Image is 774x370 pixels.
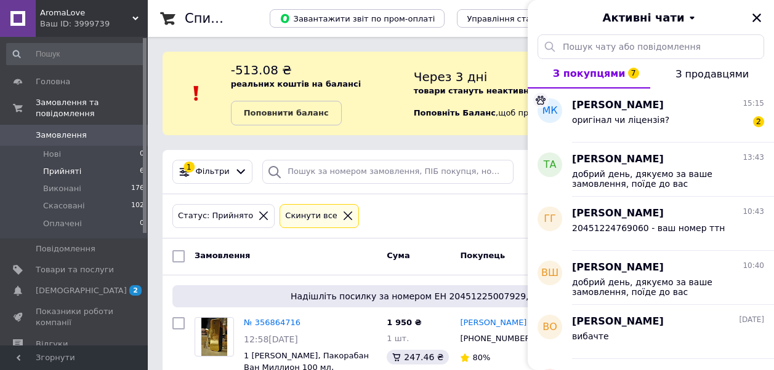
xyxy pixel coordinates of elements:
button: ГГ[PERSON_NAME]10:4320451224769060 - ваш номер ттн [528,197,774,251]
span: 176 [131,183,144,194]
div: 247.46 ₴ [387,350,448,364]
span: 20451224769060 - ваш номер ттн [572,223,725,233]
span: Завантажити звіт по пром-оплаті [280,13,435,24]
span: Cума [387,251,409,260]
span: 102 [131,200,144,211]
b: товари стануть неактивні [414,86,532,95]
span: 2 [753,116,764,127]
span: 80% [472,353,490,362]
span: Показники роботи компанії [36,306,114,328]
button: З продавцями [650,59,774,89]
span: добрий день, дякуємо за ваше замовлення, поїде до вас якнайшвидче [572,169,747,189]
span: Фільтри [196,166,230,178]
span: Повідомлення [36,243,95,254]
span: 1 шт. [387,334,409,343]
div: Статус: Прийнято [175,210,256,222]
a: Поповнити баланс [231,101,342,125]
input: Пошук [6,43,145,65]
span: Прийняті [43,166,81,177]
span: Головна [36,76,70,87]
button: Закрити [749,10,764,25]
span: ТА [544,158,557,172]
span: Виконані [43,183,81,194]
span: 10:40 [743,261,764,271]
span: AromaLove [40,7,132,18]
span: 0 [140,149,144,160]
div: Cкинути все [283,210,340,222]
div: 1 [183,162,195,173]
b: Поповнити баланс [244,108,329,117]
a: [PERSON_NAME] [460,317,526,329]
span: [PERSON_NAME] [572,207,664,221]
span: 1 950 ₴ [387,318,421,327]
span: ГГ [544,212,556,226]
span: Замовлення [195,251,250,260]
button: Активні чати [562,10,740,26]
span: Нові [43,149,61,160]
span: [PERSON_NAME] [572,152,664,167]
span: 2 [129,285,142,296]
div: , щоб продовжити отримувати замовлення [414,61,759,125]
span: [DATE] [739,315,764,325]
img: Фото товару [201,318,227,356]
span: [PERSON_NAME] [572,98,664,112]
span: вибачте [572,331,609,341]
span: Замовлення та повідомлення [36,97,148,119]
span: Скасовані [43,200,85,211]
span: Надішліть посилку за номером ЕН 20451225007929, щоб отримати оплату [177,290,744,302]
button: Управління статусами [457,9,571,28]
span: -513.08 ₴ [231,63,292,77]
a: № 356864716 [244,318,300,327]
span: Товари та послуги [36,264,114,275]
b: Поповніть Баланс [414,108,496,117]
span: 0 [140,218,144,229]
span: Управління статусами [467,14,561,23]
span: 12:58[DATE] [244,334,298,344]
span: Замовлення [36,130,87,141]
span: З покупцями [553,68,626,79]
span: 13:43 [743,152,764,163]
button: З покупцями7 [528,59,650,89]
span: 10:43 [743,207,764,217]
span: [PERSON_NAME] [572,261,664,275]
span: оригінал чи ліцензія? [572,115,669,125]
button: МК[PERSON_NAME]15:15оригінал чи ліцензія?2 [528,89,774,143]
div: Ваш ID: 3999739 [40,18,148,30]
h1: Список замовлень [185,11,310,26]
button: ВО[PERSON_NAME][DATE]вибачте [528,305,774,359]
input: Пошук чату або повідомлення [538,34,764,59]
span: Через 3 дні [414,69,488,84]
span: 6 [140,166,144,177]
span: 15:15 [743,98,764,109]
span: [PERSON_NAME] [572,315,664,329]
span: ВО [542,320,557,334]
button: ВШ[PERSON_NAME]10:40добрий день, дякуємо за ваше замовлення, поїде до вас якнайшвидче [528,251,774,305]
img: :exclamation: [187,84,206,103]
span: Оплачені [43,218,82,229]
span: 7 [628,68,639,79]
span: МК [542,104,557,118]
span: ВШ [541,266,558,280]
span: [DEMOGRAPHIC_DATA] [36,285,127,296]
a: Фото товару [195,317,234,356]
span: Покупець [460,251,505,260]
button: Завантажити звіт по пром-оплаті [270,9,445,28]
span: добрий день, дякуємо за ваше замовлення, поїде до вас якнайшвидче [572,277,747,297]
span: Відгуки [36,339,68,350]
div: [PHONE_NUMBER] [458,331,536,347]
span: Активні чати [602,10,684,26]
span: З продавцями [675,68,749,80]
button: ТА[PERSON_NAME]13:43добрий день, дякуємо за ваше замовлення, поїде до вас якнайшвидче [528,143,774,197]
input: Пошук за номером замовлення, ПІБ покупця, номером телефону, Email, номером накладної [262,160,514,184]
b: реальних коштів на балансі [231,79,361,89]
